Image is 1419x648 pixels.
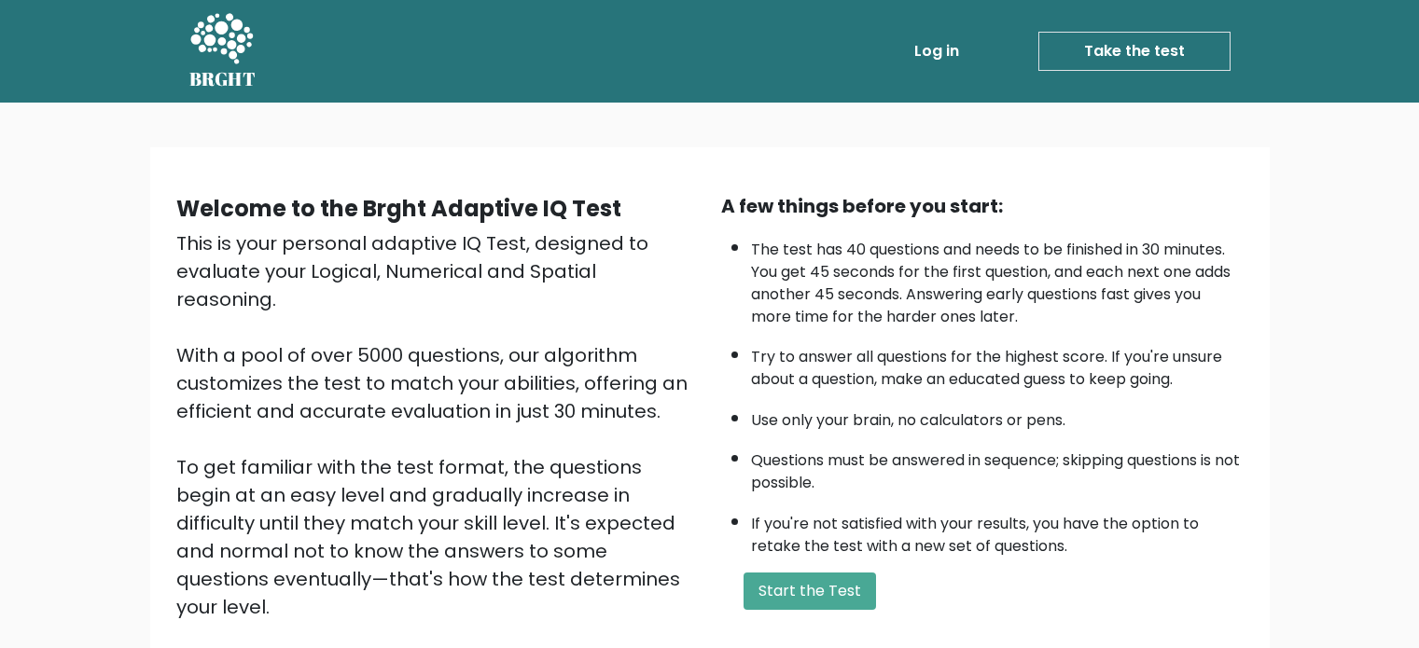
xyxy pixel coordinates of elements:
[751,229,1244,328] li: The test has 40 questions and needs to be finished in 30 minutes. You get 45 seconds for the firs...
[751,400,1244,432] li: Use only your brain, no calculators or pens.
[751,503,1244,558] li: If you're not satisfied with your results, you have the option to retake the test with a new set ...
[176,193,621,224] b: Welcome to the Brght Adaptive IQ Test
[1038,32,1231,71] a: Take the test
[751,440,1244,494] li: Questions must be answered in sequence; skipping questions is not possible.
[189,68,257,90] h5: BRGHT
[751,337,1244,391] li: Try to answer all questions for the highest score. If you're unsure about a question, make an edu...
[189,7,257,95] a: BRGHT
[907,33,967,70] a: Log in
[744,572,876,610] button: Start the Test
[721,192,1244,220] div: A few things before you start:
